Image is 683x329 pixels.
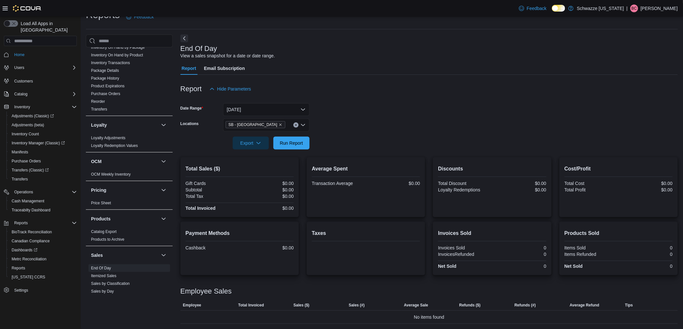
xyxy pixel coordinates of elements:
button: Purchase Orders [6,157,79,166]
a: Price Sheet [91,201,111,205]
span: Inventory On Hand by Product [91,53,143,58]
span: Catalog [14,92,27,97]
h3: Pricing [91,187,106,193]
button: Settings [1,285,79,295]
button: Traceabilty Dashboard [6,206,79,215]
span: Package History [91,76,119,81]
button: Manifests [6,148,79,157]
button: Products [91,216,158,222]
div: 0 [620,245,673,250]
span: Inventory [14,104,30,110]
strong: Net Sold [565,264,583,269]
button: Cash Management [6,197,79,206]
button: Hide Parameters [207,82,254,95]
span: Package Details [91,68,119,73]
button: Sales [160,251,168,259]
div: Subtotal [186,187,239,192]
span: Hide Parameters [217,86,251,92]
a: Loyalty Adjustments [91,136,126,140]
div: 0 [620,264,673,269]
a: BioTrack Reconciliation [9,228,55,236]
button: Canadian Compliance [6,237,79,246]
span: Dashboards [9,246,77,254]
div: Gift Cards [186,181,239,186]
span: Purchase Orders [91,91,120,96]
button: Loyalty [91,122,158,128]
div: Total Cost [565,181,617,186]
button: Run Report [273,137,310,150]
span: Run Report [280,140,303,146]
span: Sales (#) [349,303,364,308]
h2: Products Sold [565,229,673,237]
span: No items found [414,313,444,321]
div: $0.00 [241,181,294,186]
span: Transfers (Classic) [9,166,77,174]
a: Inventory Manager (Classic) [9,139,67,147]
span: Customers [12,77,77,85]
img: Cova [13,5,42,12]
div: $0.00 [494,187,546,192]
button: Catalog [12,90,30,98]
label: Date Range [180,106,203,111]
span: Email Subscription [204,62,245,75]
a: Product Expirations [91,84,125,88]
button: Open list of options [301,122,306,128]
a: Feedback [124,10,156,23]
label: Locations [180,121,199,126]
div: Invoices Sold [438,245,491,250]
div: Brennan Croy [630,5,638,12]
button: Home [1,50,79,59]
a: Itemized Sales [91,274,117,278]
div: Items Refunded [565,252,617,257]
a: Sales by Classification [91,281,130,286]
span: BioTrack Reconciliation [9,228,77,236]
span: Tips [625,303,633,308]
button: Reports [6,264,79,273]
a: Reports [9,264,28,272]
a: Inventory On Hand by Package [91,45,145,50]
div: Loyalty [86,134,173,152]
span: Operations [14,189,33,195]
a: Transfers [9,175,30,183]
h3: Report [180,85,202,93]
a: Transfers [91,107,107,111]
div: $0.00 [367,181,420,186]
h2: Taxes [312,229,420,237]
button: [US_STATE] CCRS [6,273,79,282]
span: Transfers (Classic) [12,168,49,173]
span: Cash Management [9,197,77,205]
div: 0 [494,252,546,257]
div: 0 [494,264,546,269]
div: Transaction Average [312,181,365,186]
span: Washington CCRS [9,273,77,281]
button: Sales [91,252,158,258]
div: View a sales snapshot for a date or date range. [180,53,275,59]
button: Export [233,137,269,150]
span: Report [182,62,196,75]
span: Traceabilty Dashboard [9,206,77,214]
span: Customers [14,79,33,84]
a: Purchase Orders [91,92,120,96]
span: Reports [14,220,28,226]
h3: Loyalty [91,122,107,128]
a: Loyalty Redemption Values [91,143,138,148]
button: [DATE] [223,103,310,116]
span: Cash Management [12,198,44,204]
span: Dashboards [12,247,37,253]
button: Operations [1,188,79,197]
button: OCM [160,158,168,165]
div: $0.00 [241,194,294,199]
h2: Discounts [438,165,546,173]
button: Users [12,64,27,72]
button: Next [180,34,188,42]
button: Loyalty [160,121,168,129]
p: Schwazze [US_STATE] [577,5,624,12]
span: [US_STATE] CCRS [12,275,45,280]
span: Reports [9,264,77,272]
a: Transfers (Classic) [9,166,51,174]
span: Reorder [91,99,105,104]
span: Inventory Manager (Classic) [12,140,65,146]
div: $0.00 [494,181,546,186]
